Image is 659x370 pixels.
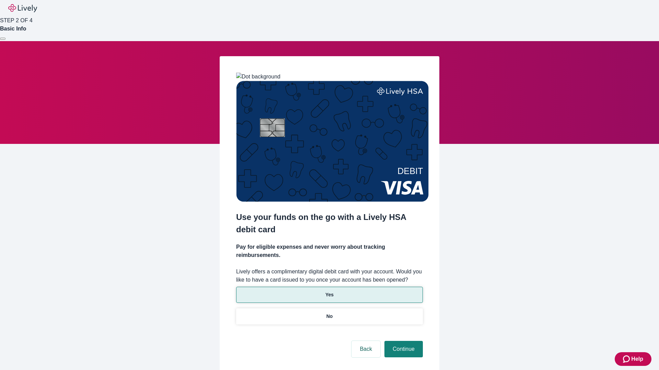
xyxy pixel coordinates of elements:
[236,211,423,236] h2: Use your funds on the go with a Lively HSA debit card
[236,268,423,284] label: Lively offers a complimentary digital debit card with your account. Would you like to have a card...
[236,308,423,324] button: No
[236,73,280,81] img: Dot background
[236,81,429,202] img: Debit card
[236,287,423,303] button: Yes
[351,341,380,357] button: Back
[236,243,423,259] h4: Pay for eligible expenses and never worry about tracking reimbursements.
[615,352,651,366] button: Zendesk support iconHelp
[8,4,37,12] img: Lively
[631,355,643,363] span: Help
[623,355,631,363] svg: Zendesk support icon
[326,313,333,320] p: No
[384,341,423,357] button: Continue
[325,291,334,298] p: Yes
